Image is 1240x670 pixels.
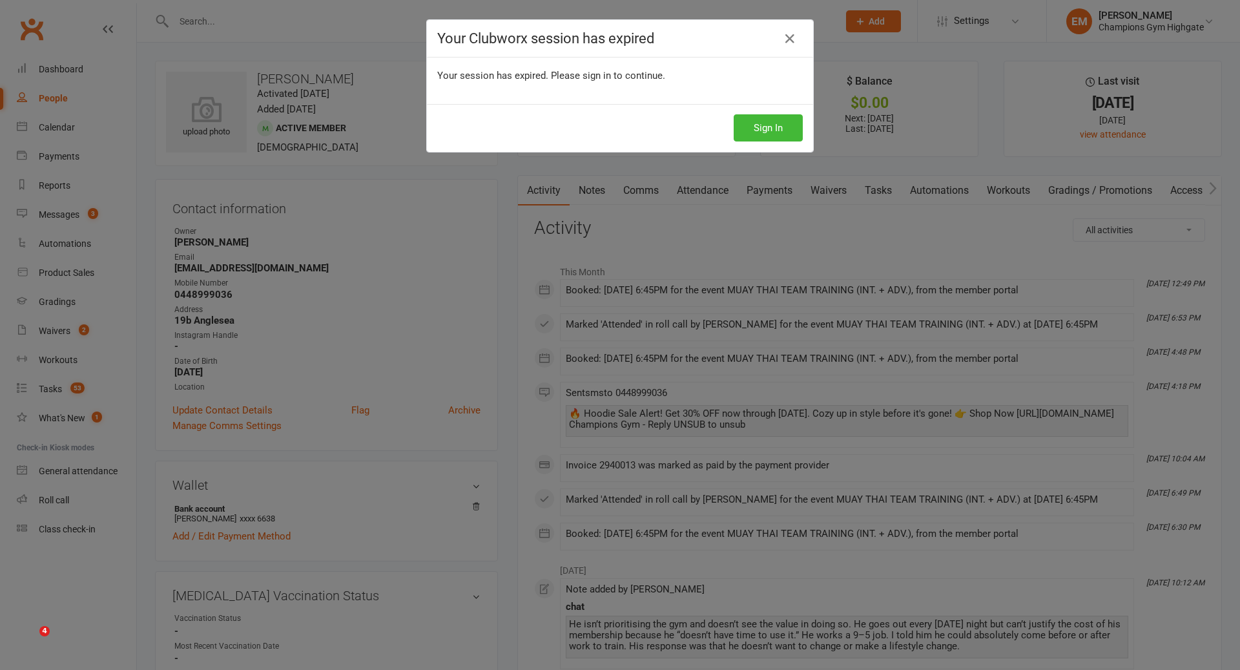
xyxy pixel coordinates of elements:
[734,114,803,141] button: Sign In
[437,70,665,81] span: Your session has expired. Please sign in to continue.
[13,626,44,657] iframe: Intercom live chat
[39,626,50,636] span: 4
[437,30,803,47] h4: Your Clubworx session has expired
[780,28,800,49] a: Close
